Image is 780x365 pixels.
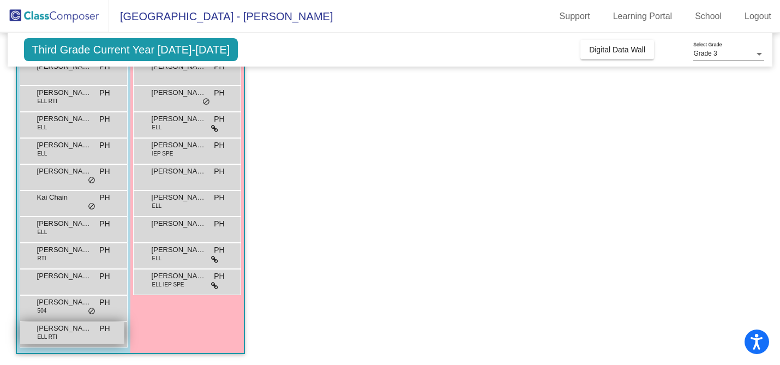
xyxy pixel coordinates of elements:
[99,323,110,334] span: PH
[152,87,206,98] span: [PERSON_NAME]
[38,333,57,341] span: ELL RTI
[589,45,645,54] span: Digital Data Wall
[38,149,47,158] span: ELL
[214,61,224,73] span: PH
[152,271,206,282] span: [PERSON_NAME]
[99,271,110,282] span: PH
[152,202,162,210] span: ELL
[693,50,717,57] span: Grade 3
[152,192,206,203] span: [PERSON_NAME]
[37,297,92,308] span: [PERSON_NAME] [PERSON_NAME]
[37,271,92,282] span: [PERSON_NAME]
[152,166,206,177] span: [PERSON_NAME]
[152,140,206,151] span: [PERSON_NAME]
[24,38,238,61] span: Third Grade Current Year [DATE]-[DATE]
[99,61,110,73] span: PH
[214,140,224,151] span: PH
[152,149,173,158] span: IEP SPE
[214,271,224,282] span: PH
[38,254,46,262] span: RTI
[38,307,47,315] span: 504
[580,40,654,59] button: Digital Data Wall
[38,228,47,236] span: ELL
[152,123,162,131] span: ELL
[99,113,110,125] span: PH
[37,192,92,203] span: Kai Chain
[152,113,206,124] span: [PERSON_NAME]
[99,192,110,204] span: PH
[152,244,206,255] span: [PERSON_NAME]
[99,297,110,308] span: PH
[214,166,224,177] span: PH
[214,87,224,99] span: PH
[152,218,206,229] span: [PERSON_NAME]
[551,8,599,25] a: Support
[214,192,224,204] span: PH
[152,254,162,262] span: ELL
[214,244,224,256] span: PH
[37,323,92,334] span: [PERSON_NAME]
[214,113,224,125] span: PH
[37,113,92,124] span: [PERSON_NAME]
[88,176,95,185] span: do_not_disturb_alt
[99,140,110,151] span: PH
[88,307,95,316] span: do_not_disturb_alt
[99,87,110,99] span: PH
[38,97,57,105] span: ELL RTI
[202,98,210,106] span: do_not_disturb_alt
[37,244,92,255] span: [PERSON_NAME]
[38,123,47,131] span: ELL
[214,218,224,230] span: PH
[99,218,110,230] span: PH
[88,202,95,211] span: do_not_disturb_alt
[99,244,110,256] span: PH
[686,8,730,25] a: School
[37,166,92,177] span: [PERSON_NAME]
[109,8,333,25] span: [GEOGRAPHIC_DATA] - [PERSON_NAME]
[37,87,92,98] span: [PERSON_NAME]
[37,140,92,151] span: [PERSON_NAME]
[152,280,184,289] span: ELL IEP SPE
[604,8,681,25] a: Learning Portal
[37,218,92,229] span: [PERSON_NAME]
[99,166,110,177] span: PH
[736,8,780,25] a: Logout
